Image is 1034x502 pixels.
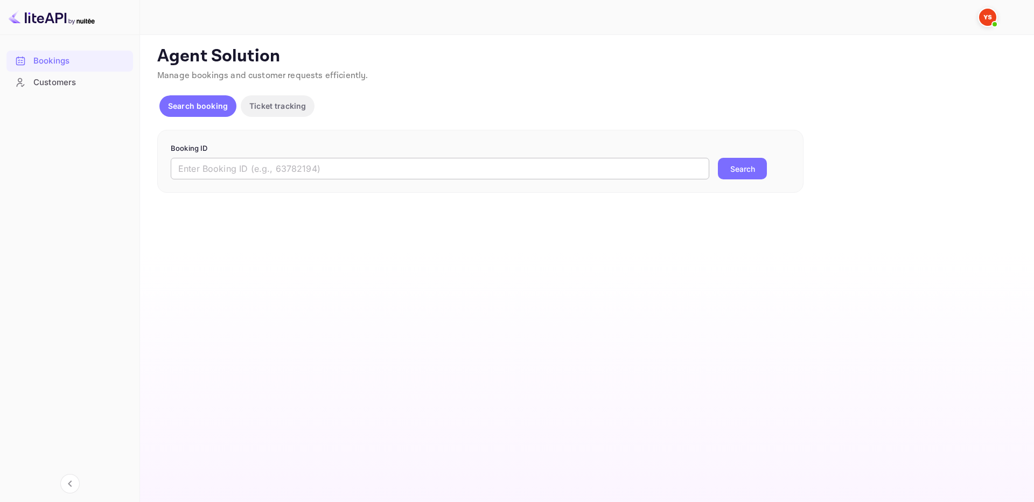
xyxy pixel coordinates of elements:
p: Search booking [168,100,228,111]
div: Bookings [33,55,128,67]
div: Bookings [6,51,133,72]
input: Enter Booking ID (e.g., 63782194) [171,158,709,179]
button: Search [718,158,767,179]
div: Customers [33,76,128,89]
button: Collapse navigation [60,474,80,493]
img: Yandex Support [979,9,996,26]
a: Customers [6,72,133,92]
p: Ticket tracking [249,100,306,111]
a: Bookings [6,51,133,71]
img: LiteAPI logo [9,9,95,26]
div: Customers [6,72,133,93]
p: Agent Solution [157,46,1015,67]
span: Manage bookings and customer requests efficiently. [157,70,368,81]
p: Booking ID [171,143,790,154]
